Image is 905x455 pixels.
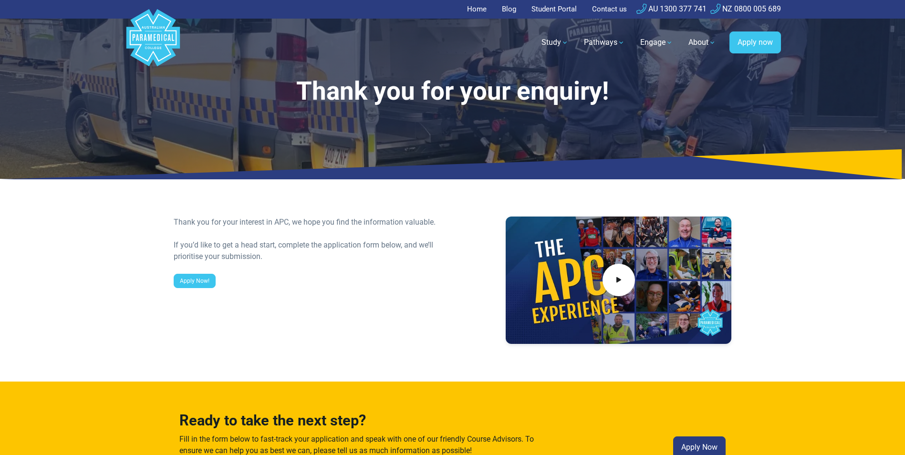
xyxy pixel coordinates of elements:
[174,76,732,106] h1: Thank you for your enquiry!
[636,4,707,13] a: AU 1300 377 741
[729,31,781,53] a: Apply now
[179,412,540,430] h3: Ready to take the next step?
[536,29,574,56] a: Study
[125,19,182,67] a: Australian Paramedical College
[174,239,447,262] div: If you’d like to get a head start, complete the application form below, and we’ll prioritise your...
[683,29,722,56] a: About
[710,4,781,13] a: NZ 0800 005 689
[174,217,447,228] div: Thank you for your interest in APC, we hope you find the information valuable.
[174,274,216,288] a: Apply Now!
[578,29,631,56] a: Pathways
[635,29,679,56] a: Engage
